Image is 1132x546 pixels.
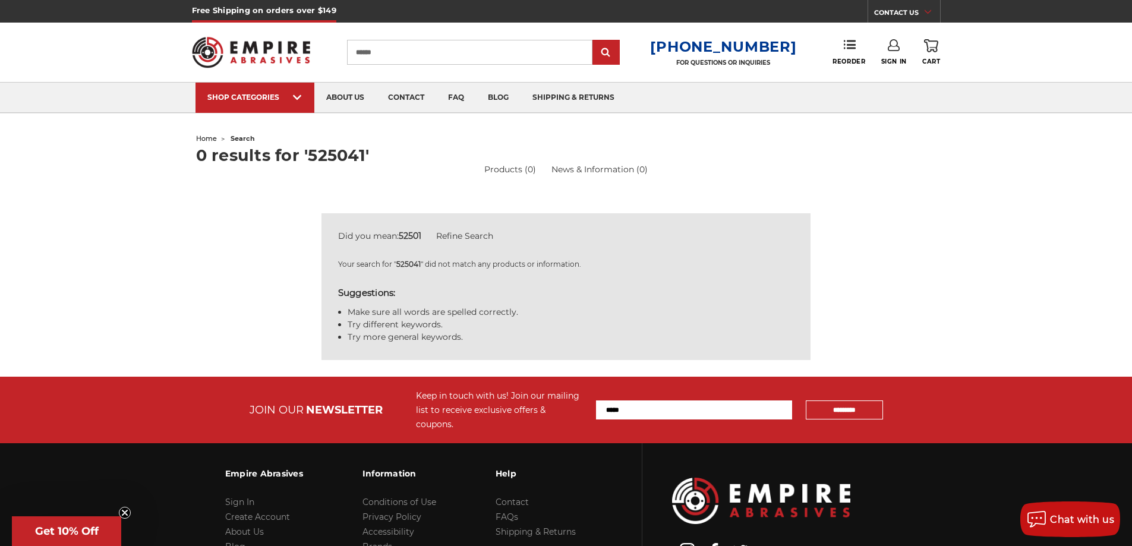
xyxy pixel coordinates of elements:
[833,58,865,65] span: Reorder
[338,259,794,270] p: Your search for " " did not match any products or information.
[207,93,302,102] div: SHOP CATEGORIES
[922,58,940,65] span: Cart
[362,461,436,486] h3: Information
[12,516,121,546] div: Get 10% OffClose teaser
[551,164,648,175] a: News & Information (0)
[874,6,940,23] a: CONTACT US
[225,526,264,537] a: About Us
[362,497,436,507] a: Conditions of Use
[521,83,626,113] a: shipping & returns
[416,389,584,431] div: Keep in touch with us! Join our mailing list to receive exclusive offers & coupons.
[376,83,436,113] a: contact
[348,318,794,331] li: Try different keywords.
[338,230,794,242] div: Did you mean:
[396,260,421,269] strong: 525041
[231,134,255,143] span: search
[314,83,376,113] a: about us
[436,83,476,113] a: faq
[436,231,493,241] a: Refine Search
[476,83,521,113] a: blog
[399,231,421,241] strong: 52501
[196,147,936,163] h1: 0 results for '525041'
[484,163,536,176] a: Products (0)
[348,331,794,343] li: Try more general keywords.
[496,512,518,522] a: FAQs
[650,38,796,55] a: [PHONE_NUMBER]
[225,497,254,507] a: Sign In
[348,306,794,318] li: Make sure all words are spelled correctly.
[225,512,290,522] a: Create Account
[192,29,311,75] img: Empire Abrasives
[672,478,850,523] img: Empire Abrasives Logo Image
[35,525,99,538] span: Get 10% Off
[1050,514,1114,525] span: Chat with us
[594,41,618,65] input: Submit
[496,497,529,507] a: Contact
[225,461,303,486] h3: Empire Abrasives
[196,134,217,143] a: home
[119,507,131,519] button: Close teaser
[1020,501,1120,537] button: Chat with us
[362,512,421,522] a: Privacy Policy
[922,39,940,65] a: Cart
[306,403,383,416] span: NEWSLETTER
[362,526,414,537] a: Accessibility
[250,403,304,416] span: JOIN OUR
[496,461,576,486] h3: Help
[881,58,907,65] span: Sign In
[496,526,576,537] a: Shipping & Returns
[338,286,794,300] h5: Suggestions:
[833,39,865,65] a: Reorder
[650,59,796,67] p: FOR QUESTIONS OR INQUIRIES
